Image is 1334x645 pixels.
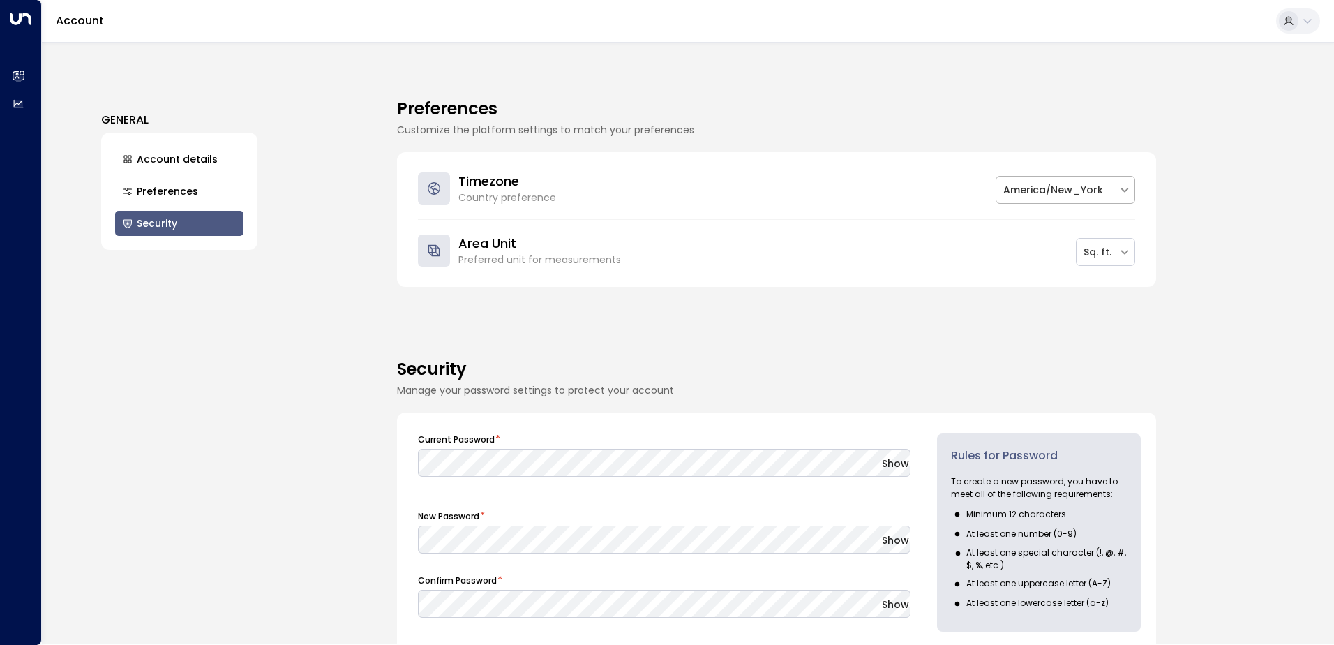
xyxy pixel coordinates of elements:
button: Account details [115,147,243,172]
span: Customize the platform settings to match your preferences [397,123,694,137]
label: New Password [418,510,479,523]
label: Confirm Password [418,574,497,587]
p: Preferred unit for measurements [458,253,621,267]
div: Sq. ft. [1084,245,1111,260]
p: To create a new password, you have to meet all of the following requirements: [951,475,1127,501]
button: Show [882,535,909,549]
h3: Area Unit [458,234,621,253]
p: At least one lowercase letter (a-z) [966,597,1109,609]
p: Country preference [458,191,556,205]
button: Show [882,458,909,472]
a: Account [56,13,104,29]
span: Manage your password settings to protect your account [397,383,674,397]
h3: Timezone [458,172,556,191]
span: Show [882,598,909,611]
span: Show [882,457,909,470]
button: Preferences [115,179,243,204]
h4: Preferences [397,96,1156,121]
h4: Security [397,357,1156,382]
span: Show [882,533,909,547]
h3: GENERAL [101,112,257,128]
h1: Rules for Password [951,447,1127,464]
label: Current Password [418,433,495,446]
p: At least one number (0-9) [966,528,1077,540]
p: At least one uppercase letter (A-Z) [966,577,1111,590]
button: Security [115,211,243,236]
p: At least one special character (!, @, #, $, %, etc.) [966,547,1126,572]
p: Minimum 12 characters [966,508,1066,521]
button: Show [882,599,909,613]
